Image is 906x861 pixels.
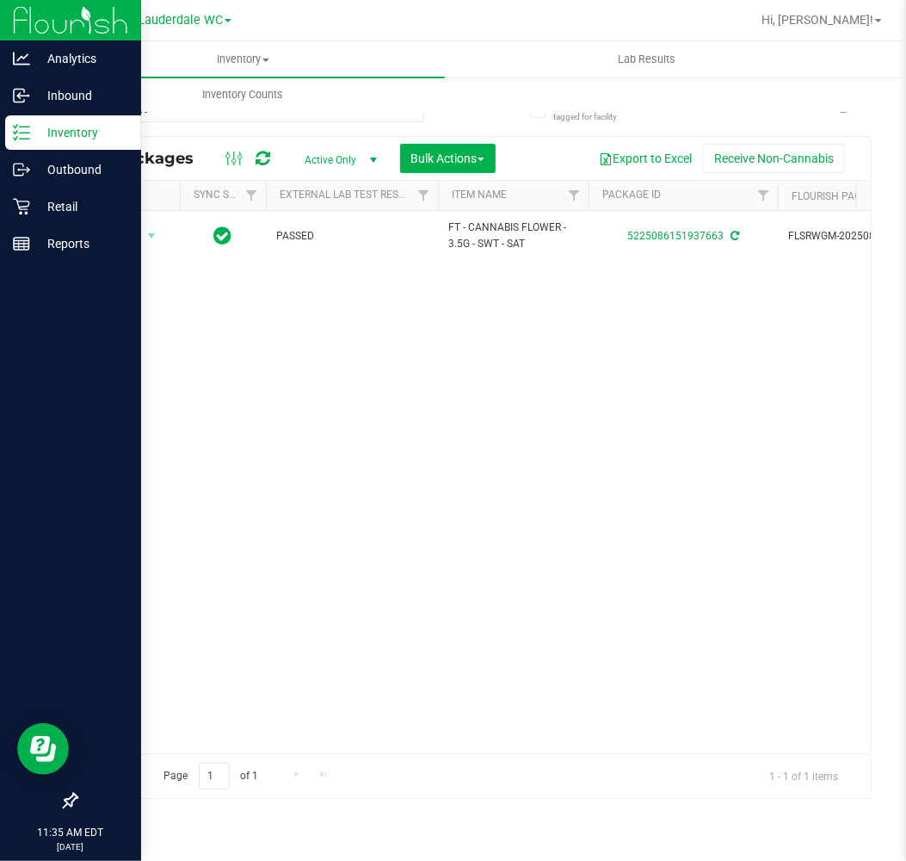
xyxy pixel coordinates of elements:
[30,85,133,106] p: Inbound
[13,161,30,178] inline-svg: Outbound
[588,144,703,173] button: Export to Excel
[452,189,507,201] a: Item Name
[13,50,30,67] inline-svg: Analytics
[627,230,724,242] a: 5225086151937663
[237,181,266,210] a: Filter
[761,13,873,27] span: Hi, [PERSON_NAME]!
[728,230,739,242] span: Sync from Compliance System
[792,190,900,202] a: Flourish Package ID
[411,152,484,165] span: Bulk Actions
[41,41,445,77] a: Inventory
[410,181,438,210] a: Filter
[41,77,445,113] a: Inventory Counts
[445,41,848,77] a: Lab Results
[30,122,133,143] p: Inventory
[13,235,30,252] inline-svg: Reports
[13,87,30,104] inline-svg: Inbound
[141,224,163,248] span: select
[13,124,30,141] inline-svg: Inventory
[17,723,69,775] iframe: Resource center
[120,13,223,28] span: Ft. Lauderdale WC
[41,52,445,67] span: Inventory
[13,198,30,215] inline-svg: Retail
[703,144,845,173] button: Receive Non-Cannabis
[755,763,852,789] span: 1 - 1 of 1 items
[30,48,133,69] p: Analytics
[214,224,232,248] span: In Sync
[30,233,133,254] p: Reports
[199,763,230,790] input: 1
[180,87,307,102] span: Inventory Counts
[30,159,133,180] p: Outbound
[602,189,661,201] a: Package ID
[595,52,699,67] span: Lab Results
[560,181,589,210] a: Filter
[448,220,578,252] span: FT - CANNABIS FLOWER - 3.5G - SWT - SAT
[89,149,211,168] span: All Packages
[8,840,133,853] p: [DATE]
[149,763,273,790] span: Page of 1
[400,144,496,173] button: Bulk Actions
[276,228,428,245] span: PASSED
[30,196,133,217] p: Retail
[8,825,133,840] p: 11:35 AM EDT
[280,189,415,201] a: External Lab Test Result
[749,181,778,210] a: Filter
[194,189,260,201] a: Sync Status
